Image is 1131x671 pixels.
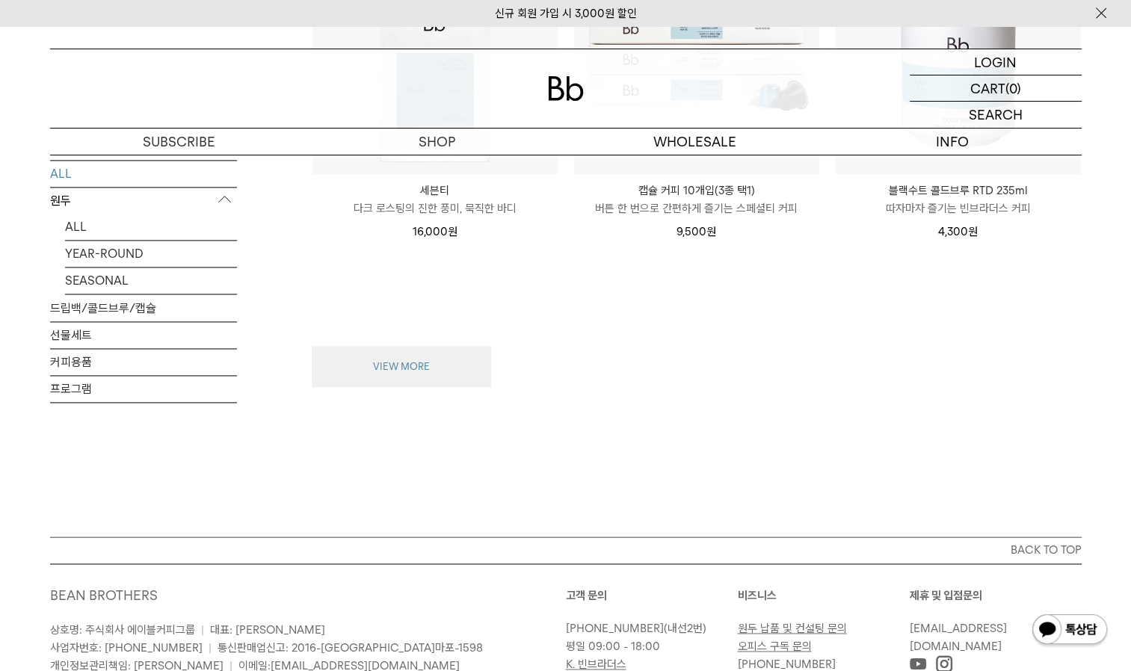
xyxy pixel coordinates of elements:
a: 블랙수트 콜드브루 RTD 235ml 따자마자 즐기는 빈브라더스 커피 [836,182,1081,217]
p: (내선2번) [566,619,730,637]
p: 다크 로스팅의 진한 풍미, 묵직한 바디 [312,200,558,217]
a: CART (0) [910,75,1082,102]
a: ALL [65,213,237,239]
a: 신규 회원 가입 시 3,000원 할인 [495,7,637,20]
p: LOGIN [974,49,1017,75]
p: 세븐티 [312,182,558,200]
a: 드립백/콜드브루/캡슐 [50,294,237,321]
span: 4,300 [938,225,978,238]
p: 원두 [50,187,237,214]
a: ALL [50,160,237,186]
a: SEASONAL [65,267,237,293]
a: [PHONE_NUMBER] [738,658,836,671]
p: 캡슐 커피 10개입(3종 택1) [574,182,819,200]
p: 비즈니스 [738,587,910,604]
p: SEARCH [969,102,1023,128]
span: 원 [706,225,716,238]
p: 고객 문의 [566,587,738,604]
span: 원 [448,225,457,238]
a: BEAN BROTHERS [50,587,158,603]
a: LOGIN [910,49,1082,75]
p: 제휴 및 입점문의 [910,587,1082,604]
span: | [201,623,204,637]
button: BACK TO TOP [50,537,1082,563]
p: 따자마자 즐기는 빈브라더스 커피 [836,200,1081,217]
span: 사업자번호: [PHONE_NUMBER] [50,641,203,655]
p: 블랙수트 콜드브루 RTD 235ml [836,182,1081,200]
p: (0) [1005,75,1021,101]
a: SUBSCRIBE [50,129,308,155]
a: K. 빈브라더스 [566,658,626,671]
a: 세븐티 다크 로스팅의 진한 풍미, 묵직한 바디 [312,182,558,217]
a: SHOP [308,129,566,155]
span: 상호명: 주식회사 에이블커피그룹 [50,623,195,637]
span: 원 [968,225,978,238]
a: 선물세트 [50,321,237,347]
p: INFO [824,129,1082,155]
p: 평일 09:00 - 18:00 [566,637,730,655]
a: 프로그램 [50,375,237,401]
img: 로고 [548,76,584,101]
img: 카카오톡 채널 1:1 채팅 버튼 [1031,613,1109,649]
a: 오피스 구독 문의 [738,640,812,653]
a: [EMAIL_ADDRESS][DOMAIN_NAME] [910,622,1007,653]
span: 대표: [PERSON_NAME] [210,623,325,637]
p: WHOLESALE [566,129,824,155]
a: 커피용품 [50,348,237,374]
span: 9,500 [677,225,716,238]
p: 버튼 한 번으로 간편하게 즐기는 스페셜티 커피 [574,200,819,217]
a: YEAR-ROUND [65,240,237,266]
span: 통신판매업신고: 2016-[GEOGRAPHIC_DATA]마포-1598 [218,641,483,655]
span: 16,000 [413,225,457,238]
a: 캡슐 커피 10개입(3종 택1) 버튼 한 번으로 간편하게 즐기는 스페셜티 커피 [574,182,819,217]
a: 원두 납품 및 컨설팅 문의 [738,622,847,635]
p: CART [970,75,1005,101]
span: | [209,641,212,655]
button: VIEW MORE [312,346,491,388]
a: [PHONE_NUMBER] [566,622,664,635]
